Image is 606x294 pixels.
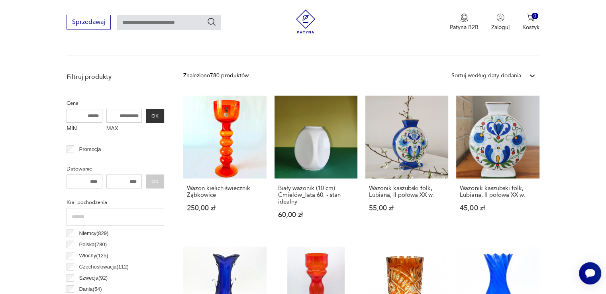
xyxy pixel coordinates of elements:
[278,185,354,205] h3: Biały wazonik (10 cm) Ćmielów_lata 60. - stan idealny
[183,96,266,234] a: Wazon kielich świecznik ZąbkowiceWazon kielich świecznik Ząbkowice250,00 zł
[278,212,354,218] p: 60,00 zł
[527,14,535,22] img: Ikona koszyka
[67,15,111,29] button: Sprzedawaj
[460,14,468,22] img: Ikona medalu
[491,14,510,31] button: Zaloguj
[451,71,521,80] div: Sortuj według daty dodania
[67,198,164,207] p: Kraj pochodzenia
[460,185,535,198] h3: Wazonik kaszubski folk, Lubiana, ll połowa XX w.
[187,185,263,198] h3: Wazon kielich świecznik Ząbkowice
[522,24,539,31] p: Koszyk
[79,285,102,294] p: Dania ( 54 )
[450,14,479,31] button: Patyna B2B
[67,99,164,108] p: Cena
[67,73,164,81] p: Filtruj produkty
[496,14,504,22] img: Ikonka użytkownika
[456,96,539,234] a: Wazonik kaszubski folk, Lubiana, ll połowa XX w.Wazonik kaszubski folk, Lubiana, ll połowa XX w.4...
[369,185,445,198] h3: Wazonik kaszubski folk, Lubiana, ll połowa XX w.
[450,14,479,31] a: Ikona medaluPatyna B2B
[365,96,448,234] a: Wazonik kaszubski folk, Lubiana, ll połowa XX w.Wazonik kaszubski folk, Lubiana, ll połowa XX w.5...
[460,205,535,212] p: 45,00 zł
[79,251,108,260] p: Włochy ( 125 )
[183,71,249,80] div: Znaleziono 780 produktów
[106,123,142,135] label: MAX
[79,274,108,282] p: Szwecja ( 92 )
[491,24,510,31] p: Zaloguj
[79,229,109,238] p: Niemcy ( 829 )
[67,20,111,25] a: Sprzedawaj
[450,24,479,31] p: Patyna B2B
[579,262,601,284] iframe: Smartsupp widget button
[207,17,216,27] button: Szukaj
[531,13,538,20] div: 0
[67,165,164,173] p: Datowanie
[187,205,263,212] p: 250,00 zł
[146,109,164,123] button: OK
[369,205,445,212] p: 55,00 zł
[79,240,107,249] p: Polska ( 780 )
[79,145,101,154] p: Promocja
[522,14,539,31] button: 0Koszyk
[79,263,129,271] p: Czechosłowacja ( 112 )
[67,123,102,135] label: MIN
[275,96,357,234] a: Biały wazonik (10 cm) Ćmielów_lata 60. - stan idealnyBiały wazonik (10 cm) Ćmielów_lata 60. - sta...
[294,10,318,33] img: Patyna - sklep z meblami i dekoracjami vintage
